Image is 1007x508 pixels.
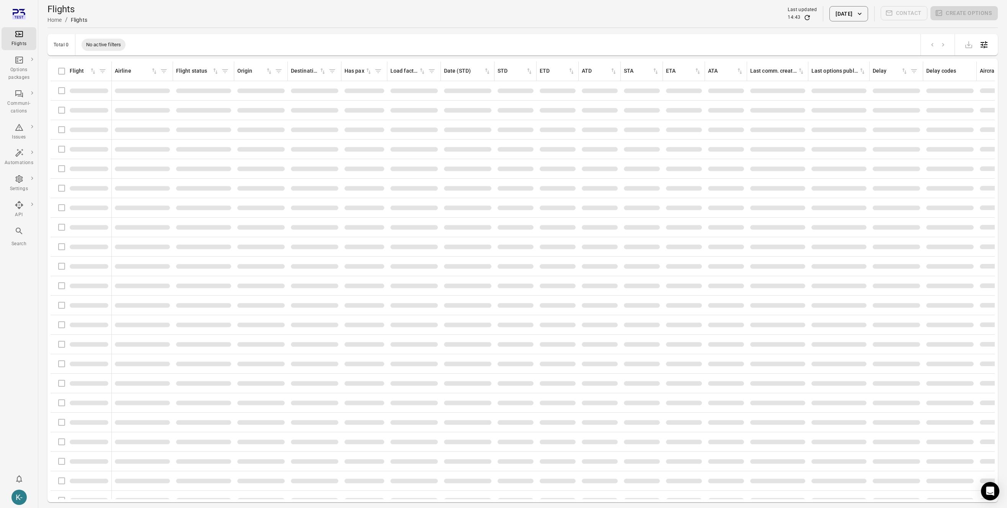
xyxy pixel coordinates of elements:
li: / [65,15,68,24]
div: Sort by last communication created in ascending order [750,67,805,75]
div: Options packages [5,66,33,81]
div: Sort by date (STD) in ascending order [444,67,491,75]
a: Settings [2,172,36,195]
div: Search [5,240,33,248]
div: Flights [71,16,87,24]
a: Automations [2,146,36,169]
div: Sort by airline in ascending order [115,67,158,75]
div: Sort by STA in ascending order [624,67,659,75]
a: Issues [2,120,36,143]
div: Total 0 [54,42,69,47]
div: Communi-cations [5,100,33,115]
div: Sort by last options package published in ascending order [811,67,866,75]
div: Flights [5,40,33,48]
div: Sort by ATD in ascending order [582,67,617,75]
div: Last updated [788,6,817,14]
div: Sort by flight in ascending order [70,67,97,75]
nav: Breadcrumbs [47,15,87,24]
span: Filter by airline [158,65,170,77]
button: Open table configuration [976,37,992,52]
div: Sort by origin in ascending order [237,67,273,75]
a: Flights [2,27,36,50]
a: Communi-cations [2,87,36,117]
span: No active filters [82,41,126,49]
a: API [2,198,36,221]
button: Refresh data [803,14,811,21]
span: Please make a selection to create communications [881,6,928,21]
div: Open Intercom Messenger [981,482,999,500]
button: Kristinn - avilabs [8,487,30,508]
span: Please make a selection to create an option package [930,6,998,21]
div: K- [11,490,27,505]
span: Please make a selection to export [961,41,976,48]
div: Settings [5,185,33,193]
div: Issues [5,134,33,141]
span: Filter by load factor [426,65,437,77]
div: Sort by ATA in ascending order [708,67,744,75]
div: Sort by has pax in ascending order [344,67,372,75]
span: Filter by has pax [372,65,384,77]
span: Filter by origin [273,65,284,77]
span: Filter by delay [908,65,920,77]
div: Sort by ETD in ascending order [540,67,575,75]
div: Sort by load factor in ascending order [390,67,426,75]
div: Sort by delay in ascending order [873,67,908,75]
nav: pagination navigation [927,40,948,50]
div: 14:43 [788,14,800,21]
div: Sort by destination in ascending order [291,67,326,75]
h1: Flights [47,3,87,15]
span: Filter by destination [326,65,338,77]
span: Filter by flight status [219,65,231,77]
a: Home [47,17,62,23]
div: Delay codes [926,67,973,75]
div: Sort by ETA in ascending order [666,67,702,75]
div: Automations [5,159,33,167]
span: Filter by flight [97,65,108,77]
div: API [5,211,33,219]
button: [DATE] [829,6,868,21]
button: Notifications [11,471,27,487]
div: Sort by STD in ascending order [498,67,533,75]
a: Options packages [2,53,36,84]
button: Search [2,224,36,250]
div: Sort by flight status in ascending order [176,67,219,75]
